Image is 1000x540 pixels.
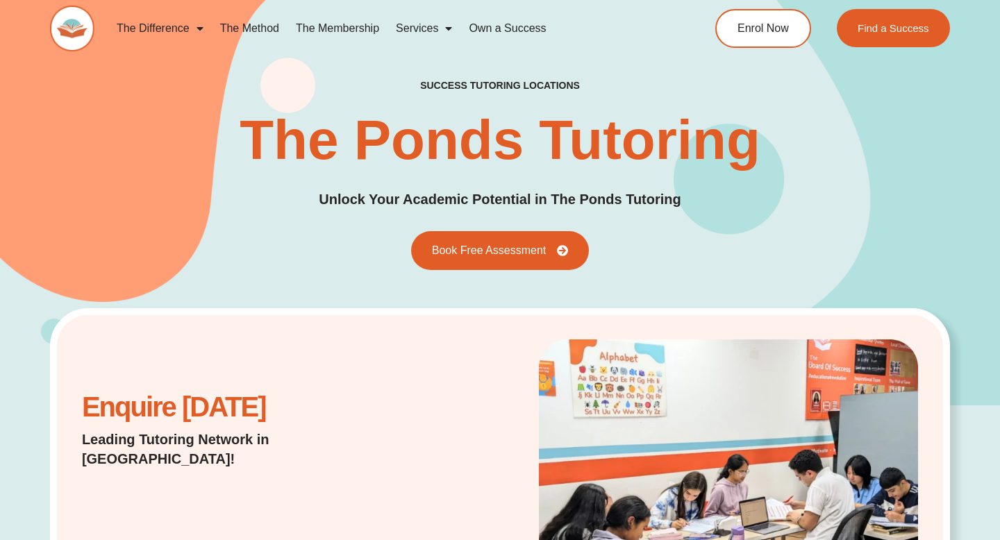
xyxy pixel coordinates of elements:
[858,23,929,33] span: Find a Success
[837,9,950,47] a: Find a Success
[715,9,811,48] a: Enrol Now
[387,12,460,44] a: Services
[737,23,789,34] span: Enrol Now
[82,398,381,416] h2: Enquire [DATE]
[411,231,590,270] a: Book Free Assessment
[460,12,554,44] a: Own a Success
[432,245,547,256] span: Book Free Assessment
[108,12,212,44] a: The Difference
[420,79,580,92] h2: success tutoring locations
[108,12,664,44] nav: Menu
[319,189,681,210] p: Unlock Your Academic Potential in The Ponds Tutoring
[82,430,381,469] p: Leading Tutoring Network in [GEOGRAPHIC_DATA]!
[287,12,387,44] a: The Membership
[240,112,760,168] h2: The Ponds Tutoring
[212,12,287,44] a: The Method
